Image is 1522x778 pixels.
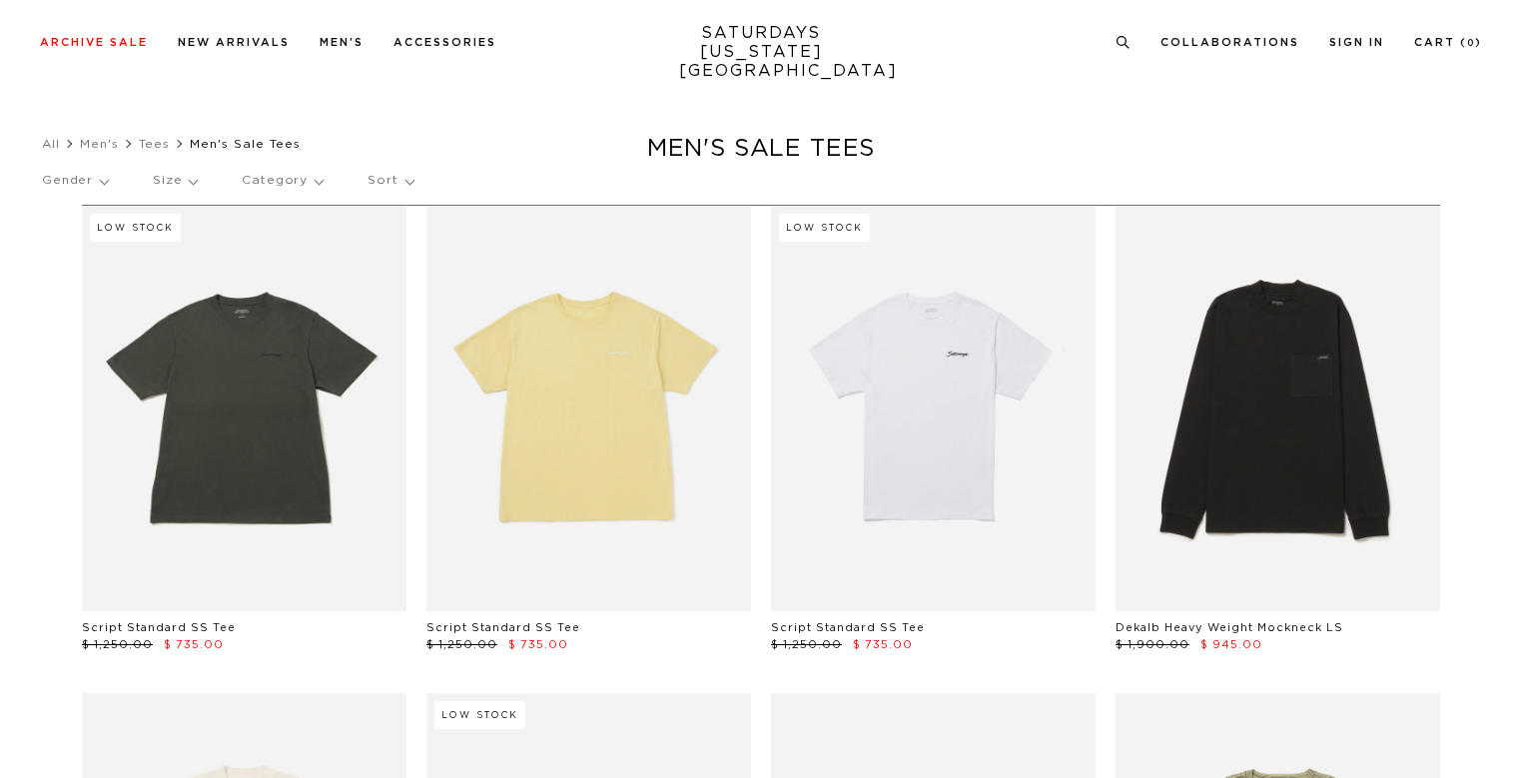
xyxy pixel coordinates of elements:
a: Cart (0) [1414,37,1482,48]
a: Script Standard SS Tee [771,622,925,633]
a: Dekalb Heavy Weight Mockneck LS [1116,622,1343,633]
small: 0 [1467,39,1475,48]
a: Collaborations [1160,37,1299,48]
span: $ 1,900.00 [1116,639,1189,650]
p: Sort [368,158,412,204]
div: Low Stock [90,214,181,242]
a: Men's [320,37,364,48]
span: $ 945.00 [1200,639,1262,650]
p: Size [153,158,197,204]
div: Low Stock [779,214,870,242]
span: $ 1,250.00 [426,639,497,650]
span: $ 735.00 [508,639,568,650]
a: All [42,138,60,150]
a: Men's [80,138,119,150]
a: Archive Sale [40,37,148,48]
span: $ 1,250.00 [82,639,153,650]
p: Gender [42,158,108,204]
span: $ 1,250.00 [771,639,842,650]
a: New Arrivals [178,37,290,48]
a: Accessories [393,37,496,48]
a: Tees [139,138,170,150]
a: Sign In [1329,37,1384,48]
a: Script Standard SS Tee [426,622,580,633]
a: SATURDAYS[US_STATE][GEOGRAPHIC_DATA] [679,24,844,81]
a: Script Standard SS Tee [82,622,236,633]
span: $ 735.00 [164,639,224,650]
span: $ 735.00 [853,639,913,650]
p: Category [242,158,323,204]
div: Low Stock [434,701,525,729]
span: Men's Sale Tees [190,138,301,150]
